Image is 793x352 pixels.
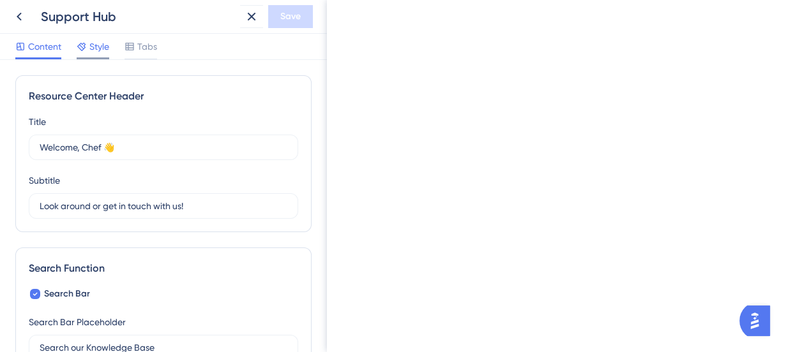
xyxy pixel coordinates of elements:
div: Resource Center Header [29,89,298,104]
span: Content [28,39,61,54]
input: Description [40,199,287,213]
div: Title [29,114,46,129]
div: Support Hub [41,8,235,26]
span: Tabs [137,39,157,54]
span: Save [280,9,301,24]
span: Search Bar [44,286,90,302]
button: Save [268,5,313,28]
iframe: UserGuiding AI Assistant Launcher [739,302,778,340]
div: Search Function [29,261,298,276]
div: Search Bar Placeholder [29,314,126,330]
input: Title [40,140,287,154]
span: Style [89,39,109,54]
div: Subtitle [29,173,60,188]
